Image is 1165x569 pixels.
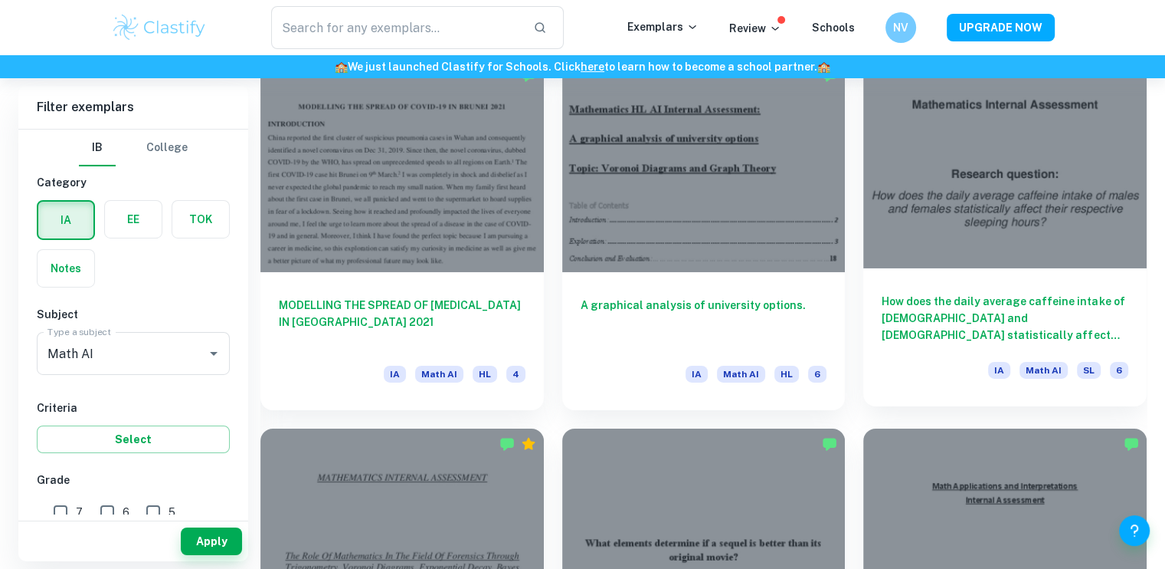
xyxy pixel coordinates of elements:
input: Search for any exemplars... [271,6,522,49]
button: EE [105,201,162,238]
h6: How does the daily average caffeine intake of [DEMOGRAPHIC_DATA] and [DEMOGRAPHIC_DATA] statistic... [882,293,1128,344]
img: Marked [1124,436,1139,452]
button: IB [79,130,116,166]
span: IA [384,366,406,383]
h6: A graphical analysis of university options. [581,297,827,347]
button: Help and Feedback [1119,515,1150,546]
img: Marked [822,436,837,452]
button: Apply [181,528,242,555]
span: 5 [169,504,175,521]
p: Review [729,20,781,37]
h6: We just launched Clastify for Schools. Click to learn how to become a school partner. [3,58,1162,75]
a: A graphical analysis of university options.IAMath AIHL6 [562,60,846,410]
h6: NV [892,19,909,36]
span: Math AI [1019,362,1068,379]
button: TOK [172,201,229,238]
h6: Filter exemplars [18,86,248,129]
span: HL [774,366,799,383]
button: IA [38,202,93,238]
span: 🏫 [817,61,830,73]
a: Schools [812,21,855,34]
button: Select [37,426,230,453]
a: here [581,61,604,73]
h6: Subject [37,306,230,323]
a: MODELLING THE SPREAD OF [MEDICAL_DATA] IN [GEOGRAPHIC_DATA] 2021IAMath AIHL4 [260,60,544,410]
div: Premium [521,436,536,452]
span: HL [473,366,497,383]
span: 🏫 [335,61,348,73]
span: 6 [808,366,826,383]
button: College [146,130,188,166]
label: Type a subject [47,325,111,338]
img: Clastify logo [111,12,208,43]
button: UPGRADE NOW [947,14,1055,41]
button: NV [885,12,916,43]
h6: Criteria [37,400,230,416]
span: 6 [1110,362,1128,379]
div: Filter type choice [79,130,188,166]
span: 7 [76,504,83,521]
span: Math AI [415,366,463,383]
button: Notes [38,250,94,287]
h6: Category [37,174,230,191]
span: SL [1077,362,1101,379]
span: Math AI [717,366,765,383]
span: IA [686,366,708,383]
span: IA [988,362,1010,379]
button: Open [203,343,224,364]
h6: Grade [37,472,230,488]
h6: MODELLING THE SPREAD OF [MEDICAL_DATA] IN [GEOGRAPHIC_DATA] 2021 [279,297,525,347]
a: How does the daily average caffeine intake of [DEMOGRAPHIC_DATA] and [DEMOGRAPHIC_DATA] statistic... [863,60,1147,410]
p: Exemplars [627,18,699,35]
span: 6 [123,504,129,521]
span: 4 [506,366,525,383]
img: Marked [499,436,515,452]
